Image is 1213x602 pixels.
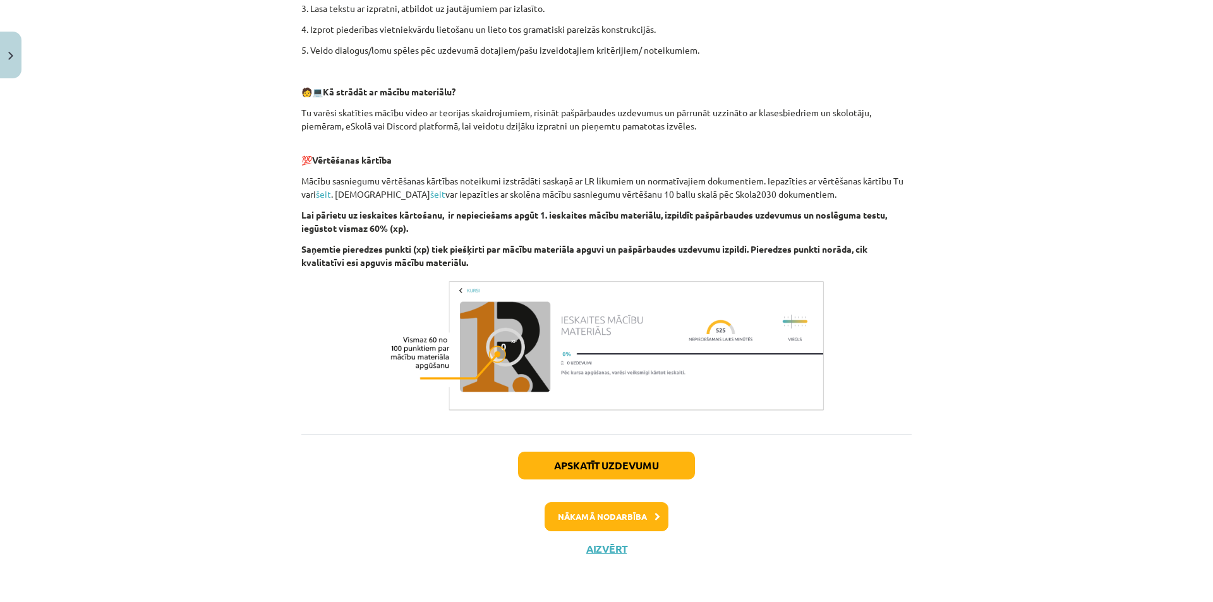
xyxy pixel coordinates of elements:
a: šeit [430,188,445,200]
p: 💯 [301,140,912,167]
p: Tu varēsi skatīties mācību video ar teorijas skaidrojumiem, risināt pašpārbaudes uzdevumus un pār... [301,106,912,133]
a: šeit [316,188,331,200]
button: Aizvērt [582,543,631,555]
p: 4. Izprot piederības vietniekvārdu lietošanu un lieto tos gramatiski pareizās konstrukcijās. [301,23,912,36]
p: 3. Lasa tekstu ar izpratni, atbildot uz jautājumiem par izlasīto. [301,2,912,15]
strong: Lai pārietu uz ieskaites kārtošanu, ir nepieciešams apgūt 1. ieskaites mācību materiālu, izpildīt... [301,209,887,234]
p: 🧑 💻 [301,85,912,99]
strong: Saņemtie pieredzes punkti (xp) tiek piešķirti par mācību materiāla apguvi un pašpārbaudes uzdevum... [301,243,867,268]
b: Vērtēšanas kārtība [312,154,392,166]
p: 5. Veido dialogus/lomu spēles pēc uzdevumā dotajiem/pašu izveidotajiem kritērijiem/ noteikumiem. [301,44,912,57]
button: Nākamā nodarbība [545,502,668,531]
p: Mācību sasniegumu vērtēšanas kārtības noteikumi izstrādāti saskaņā ar LR likumiem un normatīvajie... [301,174,912,201]
img: icon-close-lesson-0947bae3869378f0d4975bcd49f059093ad1ed9edebbc8119c70593378902aed.svg [8,52,13,60]
b: Kā strādāt ar mācību materiālu? [323,86,456,97]
button: Apskatīt uzdevumu [518,452,695,479]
